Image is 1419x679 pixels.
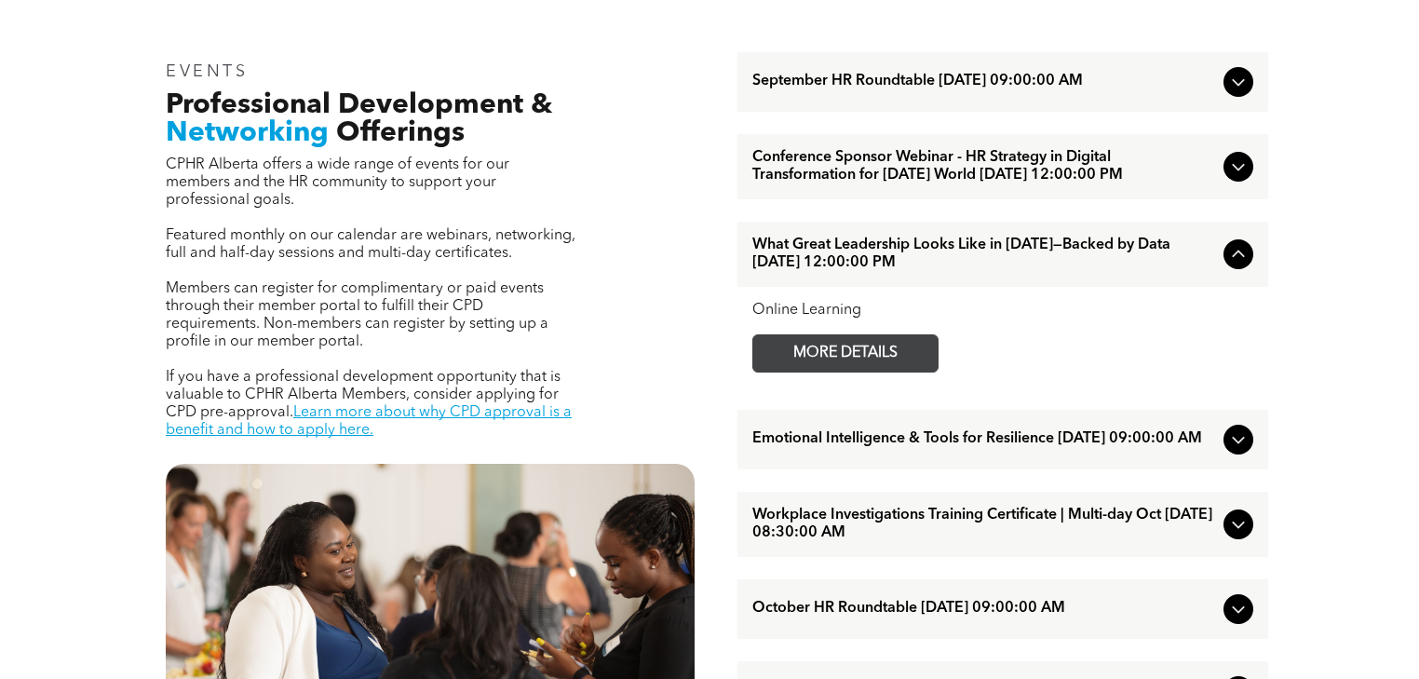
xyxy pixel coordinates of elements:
[166,228,575,261] span: Featured monthly on our calendar are webinars, networking, full and half-day sessions and multi-d...
[752,149,1216,184] span: Conference Sponsor Webinar - HR Strategy in Digital Transformation for [DATE] World [DATE] 12:00:...
[772,335,919,372] span: MORE DETAILS
[752,73,1216,90] span: September HR Roundtable [DATE] 09:00:00 AM
[166,91,552,119] span: Professional Development &
[166,405,572,438] a: Learn more about why CPD approval is a benefit and how to apply here.
[166,157,509,208] span: CPHR Alberta offers a wide range of events for our members and the HR community to support your p...
[166,119,329,147] span: Networking
[752,237,1216,272] span: What Great Leadership Looks Like in [DATE]—Backed by Data [DATE] 12:00:00 PM
[166,370,561,420] span: If you have a professional development opportunity that is valuable to CPHR Alberta Members, cons...
[752,430,1216,448] span: Emotional Intelligence & Tools for Resilience [DATE] 09:00:00 AM
[752,302,1253,319] div: Online Learning
[752,600,1216,618] span: October HR Roundtable [DATE] 09:00:00 AM
[752,507,1216,542] span: Workplace Investigations Training Certificate | Multi-day Oct [DATE] 08:30:00 AM
[166,281,548,349] span: Members can register for complimentary or paid events through their member portal to fulfill thei...
[752,334,939,373] a: MORE DETAILS
[166,63,249,80] span: EVENTS
[336,119,465,147] span: Offerings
